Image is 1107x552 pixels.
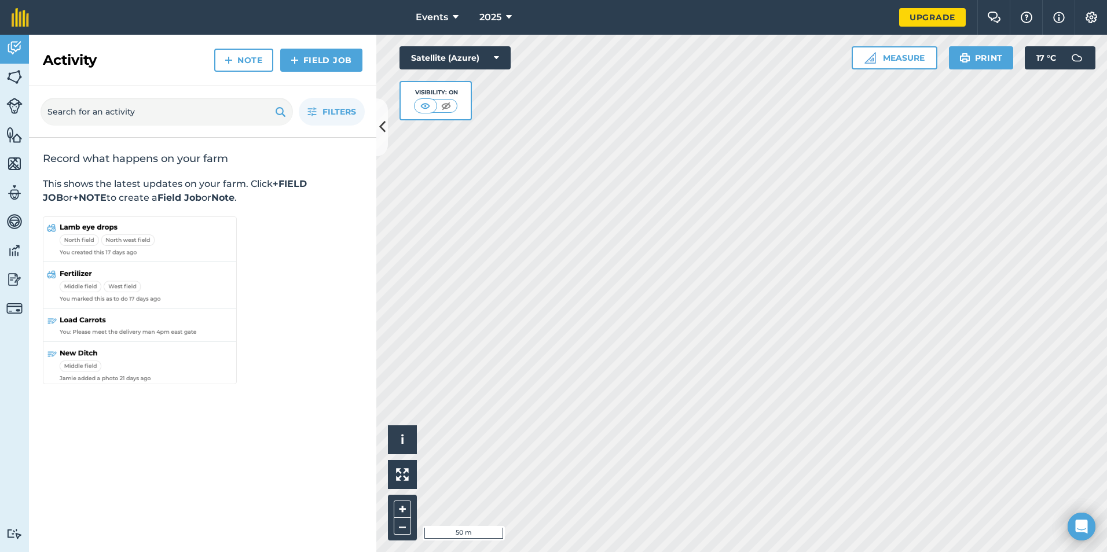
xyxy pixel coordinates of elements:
[322,105,356,118] span: Filters
[6,528,23,539] img: svg+xml;base64,PD94bWwgdmVyc2lvbj0iMS4wIiBlbmNvZGluZz0idXRmLTgiPz4KPCEtLSBHZW5lcmF0b3I6IEFkb2JlIE...
[43,51,97,69] h2: Activity
[214,49,273,72] a: Note
[280,49,362,72] a: Field Job
[1036,46,1056,69] span: 17 ° C
[6,271,23,288] img: svg+xml;base64,PD94bWwgdmVyc2lvbj0iMS4wIiBlbmNvZGluZz0idXRmLTgiPz4KPCEtLSBHZW5lcmF0b3I6IEFkb2JlIE...
[6,98,23,114] img: svg+xml;base64,PD94bWwgdmVyc2lvbj0iMS4wIiBlbmNvZGluZz0idXRmLTgiPz4KPCEtLSBHZW5lcmF0b3I6IEFkb2JlIE...
[43,152,362,165] h2: Record what happens on your farm
[1053,10,1065,24] img: svg+xml;base64,PHN2ZyB4bWxucz0iaHR0cDovL3d3dy53My5vcmcvMjAwMC9zdmciIHdpZHRoPSIxNyIgaGVpZ2h0PSIxNy...
[414,88,458,97] div: Visibility: On
[6,184,23,201] img: svg+xml;base64,PD94bWwgdmVyc2lvbj0iMS4wIiBlbmNvZGluZz0idXRmLTgiPz4KPCEtLSBHZW5lcmF0b3I6IEFkb2JlIE...
[399,46,511,69] button: Satellite (Azure)
[1065,46,1088,69] img: svg+xml;base64,PD94bWwgdmVyc2lvbj0iMS4wIiBlbmNvZGluZz0idXRmLTgiPz4KPCEtLSBHZW5lcmF0b3I6IEFkb2JlIE...
[6,39,23,57] img: svg+xml;base64,PD94bWwgdmVyc2lvbj0iMS4wIiBlbmNvZGluZz0idXRmLTgiPz4KPCEtLSBHZW5lcmF0b3I6IEFkb2JlIE...
[396,468,409,481] img: Four arrows, one pointing top left, one top right, one bottom right and the last bottom left
[157,192,201,203] strong: Field Job
[211,192,234,203] strong: Note
[439,100,453,112] img: svg+xml;base64,PHN2ZyB4bWxucz0iaHR0cDovL3d3dy53My5vcmcvMjAwMC9zdmciIHdpZHRoPSI1MCIgaGVpZ2h0PSI0MC...
[1025,46,1095,69] button: 17 °C
[394,518,411,535] button: –
[6,213,23,230] img: svg+xml;base64,PD94bWwgdmVyc2lvbj0iMS4wIiBlbmNvZGluZz0idXRmLTgiPz4KPCEtLSBHZW5lcmF0b3I6IEFkb2JlIE...
[6,68,23,86] img: svg+xml;base64,PHN2ZyB4bWxucz0iaHR0cDovL3d3dy53My5vcmcvMjAwMC9zdmciIHdpZHRoPSI1NiIgaGVpZ2h0PSI2MC...
[41,98,293,126] input: Search for an activity
[43,177,362,205] p: This shows the latest updates on your farm. Click or to create a or .
[388,425,417,454] button: i
[416,10,448,24] span: Events
[291,53,299,67] img: svg+xml;base64,PHN2ZyB4bWxucz0iaHR0cDovL3d3dy53My5vcmcvMjAwMC9zdmciIHdpZHRoPSIxNCIgaGVpZ2h0PSIyNC...
[12,8,29,27] img: fieldmargin Logo
[6,126,23,143] img: svg+xml;base64,PHN2ZyB4bWxucz0iaHR0cDovL3d3dy53My5vcmcvMjAwMC9zdmciIHdpZHRoPSI1NiIgaGVpZ2h0PSI2MC...
[852,46,937,69] button: Measure
[479,10,501,24] span: 2025
[401,432,404,447] span: i
[959,51,970,65] img: svg+xml;base64,PHN2ZyB4bWxucz0iaHR0cDovL3d3dy53My5vcmcvMjAwMC9zdmciIHdpZHRoPSIxOSIgaGVpZ2h0PSIyNC...
[299,98,365,126] button: Filters
[225,53,233,67] img: svg+xml;base64,PHN2ZyB4bWxucz0iaHR0cDovL3d3dy53My5vcmcvMjAwMC9zdmciIHdpZHRoPSIxNCIgaGVpZ2h0PSIyNC...
[6,300,23,317] img: svg+xml;base64,PD94bWwgdmVyc2lvbj0iMS4wIiBlbmNvZGluZz0idXRmLTgiPz4KPCEtLSBHZW5lcmF0b3I6IEFkb2JlIE...
[987,12,1001,23] img: Two speech bubbles overlapping with the left bubble in the forefront
[6,242,23,259] img: svg+xml;base64,PD94bWwgdmVyc2lvbj0iMS4wIiBlbmNvZGluZz0idXRmLTgiPz4KPCEtLSBHZW5lcmF0b3I6IEFkb2JlIE...
[949,46,1014,69] button: Print
[864,52,876,64] img: Ruler icon
[6,155,23,172] img: svg+xml;base64,PHN2ZyB4bWxucz0iaHR0cDovL3d3dy53My5vcmcvMjAwMC9zdmciIHdpZHRoPSI1NiIgaGVpZ2h0PSI2MC...
[418,100,432,112] img: svg+xml;base64,PHN2ZyB4bWxucz0iaHR0cDovL3d3dy53My5vcmcvMjAwMC9zdmciIHdpZHRoPSI1MCIgaGVpZ2h0PSI0MC...
[73,192,107,203] strong: +NOTE
[1068,513,1095,540] div: Open Intercom Messenger
[1084,12,1098,23] img: A cog icon
[1020,12,1033,23] img: A question mark icon
[275,105,286,119] img: svg+xml;base64,PHN2ZyB4bWxucz0iaHR0cDovL3d3dy53My5vcmcvMjAwMC9zdmciIHdpZHRoPSIxOSIgaGVpZ2h0PSIyNC...
[394,501,411,518] button: +
[899,8,966,27] a: Upgrade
